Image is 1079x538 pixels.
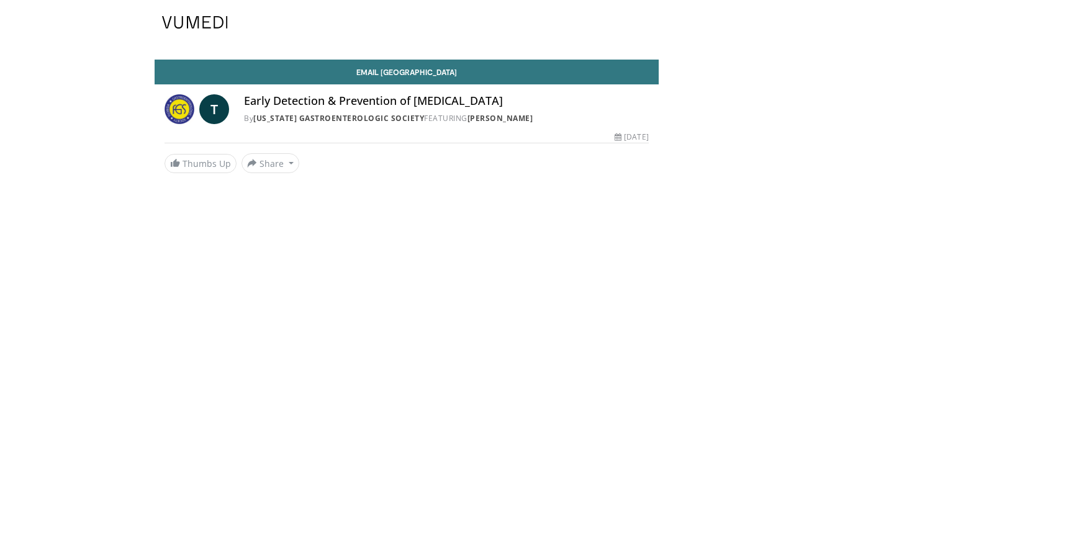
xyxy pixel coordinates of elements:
h4: Early Detection & Prevention of [MEDICAL_DATA] [244,94,649,108]
a: T [199,94,229,124]
a: Email [GEOGRAPHIC_DATA] [155,60,659,84]
button: Share [242,153,299,173]
a: [US_STATE] Gastroenterologic Society [253,113,424,123]
img: VuMedi Logo [162,16,228,29]
div: [DATE] [615,132,648,143]
img: Florida Gastroenterologic Society [165,94,194,124]
div: By FEATURING [244,113,649,124]
a: Thumbs Up [165,154,237,173]
a: [PERSON_NAME] [467,113,533,123]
